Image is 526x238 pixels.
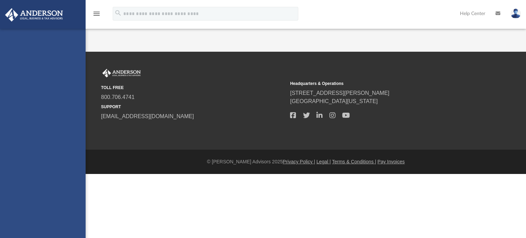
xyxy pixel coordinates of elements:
a: [GEOGRAPHIC_DATA][US_STATE] [290,98,378,104]
a: Terms & Conditions | [332,159,376,164]
div: © [PERSON_NAME] Advisors 2025 [86,158,526,165]
a: Legal | [316,159,331,164]
small: SUPPORT [101,104,285,110]
a: 800.706.4741 [101,94,135,100]
small: Headquarters & Operations [290,80,474,87]
a: menu [92,13,101,18]
i: menu [92,10,101,18]
a: [EMAIL_ADDRESS][DOMAIN_NAME] [101,113,194,119]
a: Pay Invoices [377,159,404,164]
a: [STREET_ADDRESS][PERSON_NAME] [290,90,389,96]
img: Anderson Advisors Platinum Portal [3,8,65,22]
small: TOLL FREE [101,85,285,91]
a: Privacy Policy | [283,159,315,164]
i: search [114,9,122,17]
img: User Pic [511,9,521,18]
img: Anderson Advisors Platinum Portal [101,69,142,78]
